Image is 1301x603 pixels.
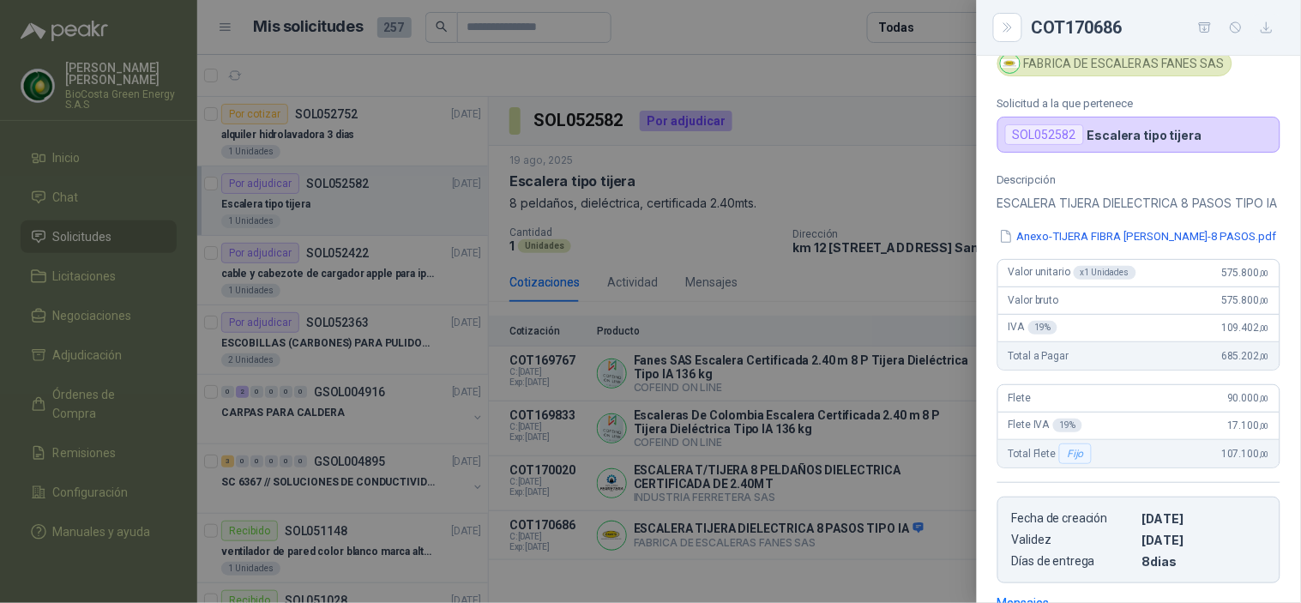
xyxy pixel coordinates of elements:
[1012,554,1135,569] p: Días de entrega
[997,227,1279,245] button: Anexo-TIJERA FIBRA [PERSON_NAME]-8 PASOS.pdf
[1259,268,1269,278] span: ,00
[1259,421,1269,431] span: ,00
[1074,266,1136,280] div: x 1 Unidades
[997,97,1280,110] p: Solicitud a la que pertenece
[1059,443,1091,464] div: Fijo
[1009,443,1095,464] span: Total Flete
[1028,321,1058,335] div: 19 %
[1221,350,1269,362] span: 685.202
[1009,419,1082,432] span: Flete IVA
[1221,322,1269,334] span: 109.402
[1009,392,1031,404] span: Flete
[1001,54,1020,73] img: Company Logo
[1259,323,1269,333] span: ,00
[1009,321,1057,335] span: IVA
[997,193,1280,214] p: ESCALERA TIJERA DIELECTRICA 8 PASOS TIPO IA
[1012,511,1135,526] p: Fecha de creación
[1221,448,1269,460] span: 107.100
[1221,267,1269,279] span: 575.800
[1032,14,1280,41] div: COT170686
[1087,128,1202,142] p: Escalera tipo tijera
[1009,266,1136,280] span: Valor unitario
[1012,533,1135,547] p: Validez
[1009,350,1069,362] span: Total a Pagar
[1142,533,1266,547] p: [DATE]
[1142,554,1266,569] p: 8 dias
[1053,419,1083,432] div: 19 %
[1259,352,1269,361] span: ,00
[1259,296,1269,305] span: ,00
[1227,419,1269,431] span: 17.100
[1142,511,1266,526] p: [DATE]
[1005,124,1084,145] div: SOL052582
[1221,294,1269,306] span: 575.800
[1227,392,1269,404] span: 90.000
[1009,294,1058,306] span: Valor bruto
[997,17,1018,38] button: Close
[1259,449,1269,459] span: ,00
[997,173,1280,186] p: Descripción
[1259,394,1269,403] span: ,00
[997,51,1232,76] div: FABRICA DE ESCALERAS FANES SAS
